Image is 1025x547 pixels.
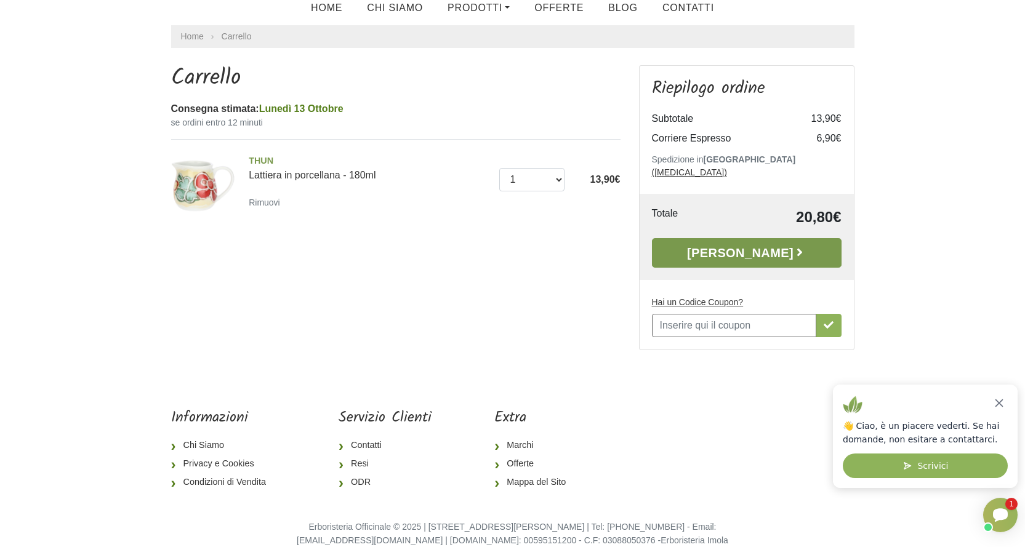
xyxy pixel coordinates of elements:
[259,103,344,114] span: Lunedì 13 Ottobre
[222,31,252,41] a: Carrello
[652,297,744,307] u: Hai un Codice Coupon?
[171,116,621,129] small: se ordini entro 12 minuti
[171,436,276,455] a: Chi Siamo
[494,436,576,455] a: Marchi
[171,65,621,92] h1: Carrello
[652,153,842,179] p: Spedizione in
[704,154,796,164] b: [GEOGRAPHIC_DATA]
[339,409,432,427] h5: Servizio Clienti
[167,150,240,223] img: Lattiera in porcellana - 180ml
[652,206,722,228] td: Totale
[171,25,854,48] nav: breadcrumb
[249,198,280,207] small: Rimuovi
[494,473,576,492] a: Mappa del Sito
[297,522,728,545] small: Erboristeria Officinale © 2025 | [STREET_ADDRESS][PERSON_NAME] | Tel: [PHONE_NUMBER] - Email: [EM...
[339,455,432,473] a: Resi
[171,102,621,116] div: Consegna stimata:
[494,455,576,473] a: Offerte
[652,78,842,99] h3: Riepilogo ordine
[792,129,842,148] td: 6,90€
[590,174,621,185] span: 13,90€
[652,167,727,177] a: ([MEDICAL_DATA])
[652,109,792,129] td: Subtotale
[652,296,744,309] label: Hai un Codice Coupon?
[249,154,490,180] a: THUNLattiera in porcellana - 180ml
[249,154,490,168] span: THUN
[792,109,842,129] td: 13,90€
[638,409,854,452] iframe: fb:page Facebook Social Plugin
[181,30,204,43] a: Home
[722,206,842,228] td: 20,80€
[661,535,728,545] a: Erboristeria Imola
[833,385,1018,488] iframe: Smartsupp widget popup
[494,409,576,427] h5: Extra
[652,314,816,337] input: Hai un Codice Coupon?
[983,498,1018,532] iframe: Smartsupp widget button
[171,473,276,492] a: Condizioni di Vendita
[171,455,276,473] a: Privacy e Cookies
[339,436,432,455] a: Contatti
[339,473,432,492] a: ODR
[652,238,842,268] a: [PERSON_NAME]
[249,194,285,210] a: Rimuovi
[171,409,276,427] h5: Informazioni
[652,129,792,148] td: Corriere Espresso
